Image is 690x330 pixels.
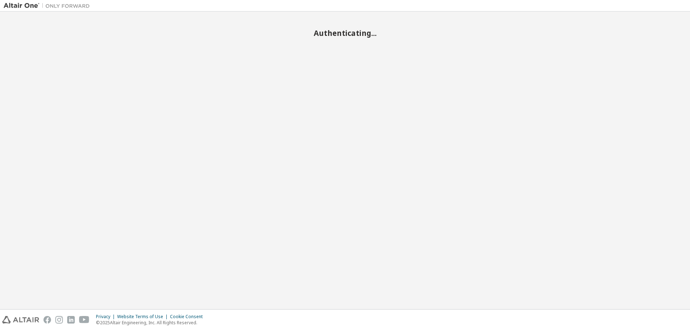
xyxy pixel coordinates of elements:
img: youtube.svg [79,316,89,324]
img: Altair One [4,2,93,9]
div: Website Terms of Use [117,314,170,320]
div: Privacy [96,314,117,320]
img: linkedin.svg [67,316,75,324]
p: © 2025 Altair Engineering, Inc. All Rights Reserved. [96,320,207,326]
img: facebook.svg [43,316,51,324]
img: altair_logo.svg [2,316,39,324]
div: Cookie Consent [170,314,207,320]
h2: Authenticating... [4,28,686,38]
img: instagram.svg [55,316,63,324]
